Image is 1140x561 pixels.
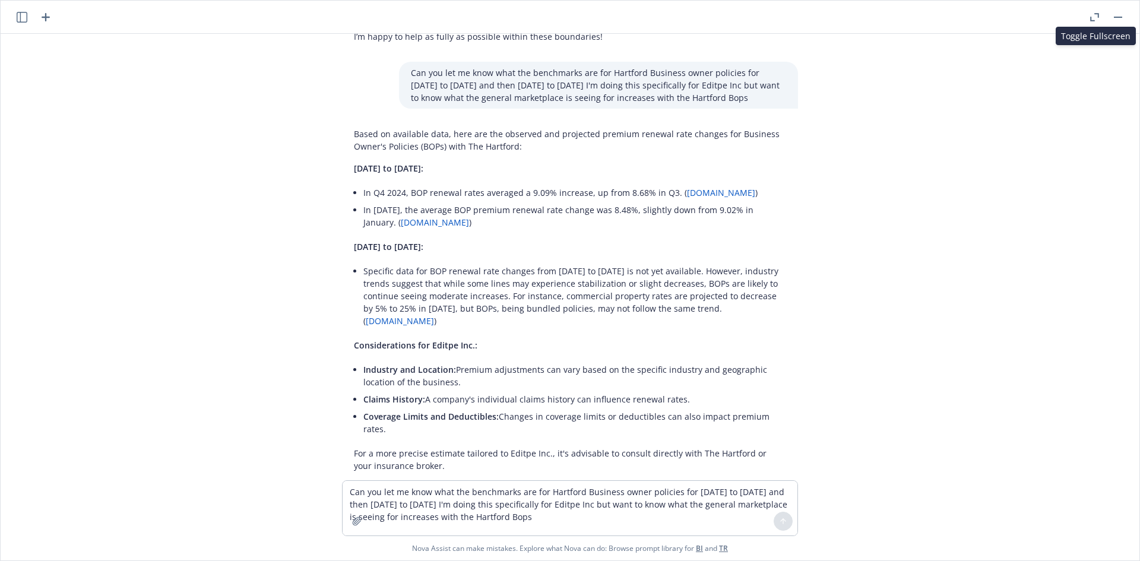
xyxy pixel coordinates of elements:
p: Premium adjustments can vary based on the specific industry and geographic location of the business. [363,363,786,388]
p: Based on available data, here are the observed and projected premium renewal rate changes for Bus... [354,128,786,153]
span: [DATE] to [DATE]: [354,241,423,252]
span: Claims History: [363,394,425,405]
p: In [DATE], the average BOP premium renewal rate change was 8.48%, slightly down from 9.02% in Jan... [363,204,786,229]
span: Nova Assist can make mistakes. Explore what Nova can do: Browse prompt library for and [5,536,1135,560]
a: BI [696,543,703,553]
a: [DOMAIN_NAME] [401,217,469,228]
p: A company's individual claims history can influence renewal rates. [363,393,786,405]
a: [DOMAIN_NAME] [687,187,755,198]
div: Toggle Fullscreen [1056,27,1136,45]
a: TR [719,543,728,553]
span: Industry and Location: [363,364,456,375]
p: In Q4 2024, BOP renewal rates averaged a 9.09% increase, up from 8.68% in Q3. ( ) [363,186,786,199]
p: Can you let me know what the benchmarks are for Hartford Business owner policies for [DATE] to [D... [411,66,786,104]
p: I’m happy to help as fully as possible within these boundaries! [354,30,786,43]
span: [DATE] to [DATE]: [354,163,423,174]
span: Coverage Limits and Deductibles: [363,411,499,422]
a: [DOMAIN_NAME] [366,315,434,327]
li: Specific data for BOP renewal rate changes from [DATE] to [DATE] is not yet available. However, i... [363,262,786,329]
span: Considerations for Editpe Inc.: [354,340,477,351]
p: For a more precise estimate tailored to Editpe Inc., it's advisable to consult directly with The ... [354,447,786,472]
p: Changes in coverage limits or deductibles can also impact premium rates. [363,410,786,435]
